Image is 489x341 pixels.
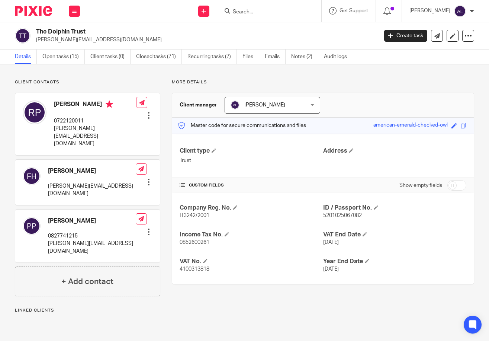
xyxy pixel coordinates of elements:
a: Open tasks (15) [42,50,85,64]
span: [DATE] [323,240,339,245]
h4: + Add contact [61,276,113,287]
img: Pixie [15,6,52,16]
h3: Client manager [180,101,217,109]
a: Recurring tasks (7) [187,50,237,64]
a: Client tasks (0) [90,50,131,64]
p: Trust [180,157,323,164]
img: svg%3E [15,28,30,44]
span: Get Support [340,8,368,13]
label: Show empty fields [399,182,442,189]
a: Notes (2) [291,50,318,64]
p: [PERSON_NAME][EMAIL_ADDRESS][DOMAIN_NAME] [48,240,136,255]
h4: [PERSON_NAME] [54,101,136,110]
p: [PERSON_NAME][EMAIL_ADDRESS][DOMAIN_NAME] [54,125,136,147]
span: 5201025067082 [323,213,362,218]
div: american-emerald-checked-owl [373,121,448,130]
h4: Income Tax No. [180,231,323,239]
h4: [PERSON_NAME] [48,217,136,225]
img: svg%3E [23,167,41,185]
p: 0827741215 [48,232,136,240]
p: [PERSON_NAME] [409,7,450,15]
span: 4100313818 [180,267,209,272]
h4: [PERSON_NAME] [48,167,136,175]
h4: Client type [180,147,323,155]
p: More details [172,79,474,85]
a: Emails [265,50,286,64]
img: svg%3E [454,5,466,17]
p: Linked clients [15,307,160,313]
span: IT3242/2001 [180,213,209,218]
h4: ID / Passport No. [323,204,466,212]
img: svg%3E [231,101,239,109]
img: svg%3E [23,101,46,124]
i: Primary [106,101,113,108]
span: [PERSON_NAME] [244,102,285,108]
h4: Year End Date [323,258,466,265]
span: [DATE] [323,267,339,272]
a: Details [15,50,37,64]
a: Closed tasks (71) [136,50,182,64]
a: Audit logs [324,50,353,64]
span: 0852600261 [180,240,209,245]
h4: VAT No. [180,258,323,265]
a: Files [242,50,259,64]
input: Search [232,9,299,16]
h2: The Dolphin Trust [36,28,306,36]
p: Client contacts [15,79,160,85]
p: [PERSON_NAME][EMAIL_ADDRESS][DOMAIN_NAME] [36,36,373,44]
h4: VAT End Date [323,231,466,239]
p: 0722120011 [54,117,136,125]
p: Master code for secure communications and files [178,122,306,129]
a: Create task [384,30,427,42]
img: svg%3E [23,217,41,235]
h4: CUSTOM FIELDS [180,182,323,188]
p: [PERSON_NAME][EMAIL_ADDRESS][DOMAIN_NAME] [48,182,136,198]
h4: Company Reg. No. [180,204,323,212]
h4: Address [323,147,466,155]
